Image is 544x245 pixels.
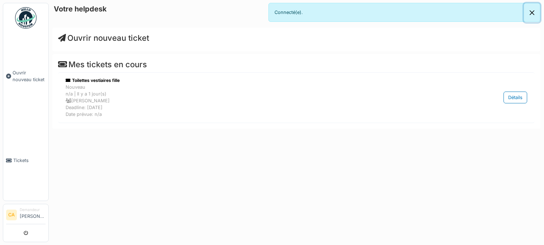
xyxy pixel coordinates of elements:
div: Connecté(e). [268,3,540,22]
img: Badge_color-CXgf-gQk.svg [15,7,37,29]
a: Tickets [3,120,48,201]
h4: Mes tickets en cours [58,60,535,69]
span: Tickets [13,157,46,164]
li: [PERSON_NAME] [20,207,46,222]
div: Nouveau n/a | Il y a 1 jour(s) [PERSON_NAME] Deadline: [DATE] Date prévue: n/a [66,84,453,118]
a: Toilettes vestiaires fille Nouveaun/a | Il y a 1 jour(s) [PERSON_NAME]Deadline: [DATE]Date prévue... [64,75,529,120]
a: Ouvrir nouveau ticket [3,33,48,120]
li: CA [6,210,17,220]
button: Close [524,3,540,22]
h6: Votre helpdesk [54,5,107,13]
div: Toilettes vestiaires fille [66,77,453,84]
span: Ouvrir nouveau ticket [13,69,46,83]
a: Ouvrir nouveau ticket [58,33,149,43]
div: Détails [504,92,527,103]
a: CA Demandeur[PERSON_NAME] [6,207,46,224]
div: Demandeur [20,207,46,212]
